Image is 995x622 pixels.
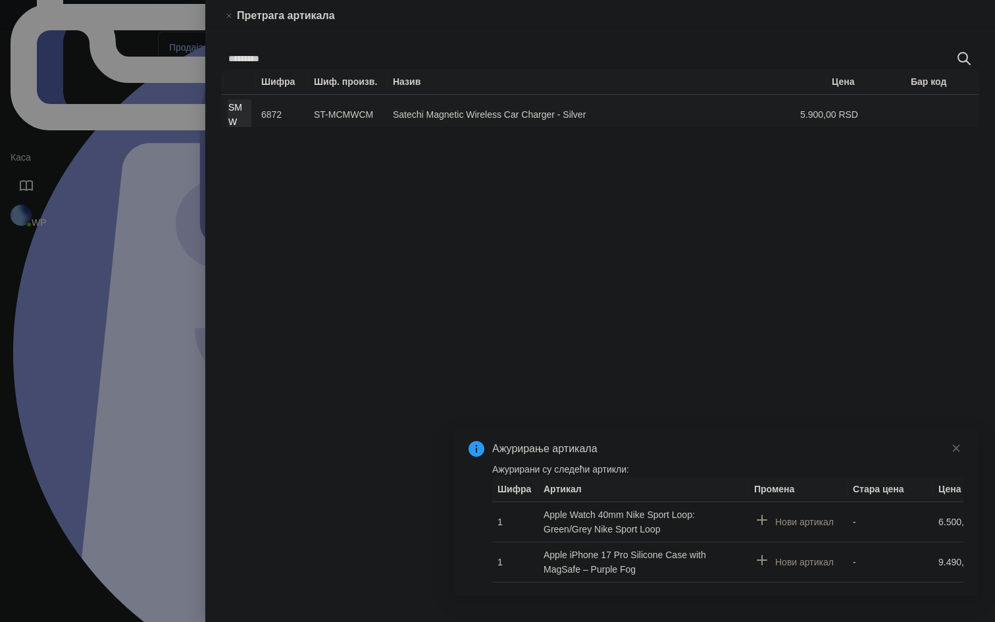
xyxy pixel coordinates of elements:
span: close [952,444,961,453]
a: Close [949,441,963,455]
th: Шифра [256,69,309,95]
div: SMW [228,100,251,129]
td: Apple iPhone 17 Pro Silicone Case with MagSafe – Purple Fog [538,542,749,583]
div: Нови артикал [775,555,834,569]
td: 1 [492,542,538,583]
td: Satechi Magnetic Wireless Car Charger - Silver [388,95,795,135]
th: Шифра [492,477,538,502]
td: 1 [492,502,538,542]
th: Промена [749,477,848,502]
div: Нови артикал [775,515,834,529]
td: 6872 [256,95,309,135]
th: Цена [827,69,906,95]
span: info-circle [469,441,484,457]
th: Назив [388,69,827,95]
td: Apple Watch 40mm Nike Sport Loop: Green/Grey Nike Sport Loop [538,502,749,542]
button: Close [221,8,237,24]
div: Претрага артикала [237,8,979,24]
div: Ажурирани су следећи артикли: [492,462,963,477]
th: Шиф. произв. [309,69,388,95]
th: Стара цена [848,477,933,502]
td: ST-MCMWCM [309,95,388,135]
td: - [848,542,933,583]
td: 5.900,00 RSD [795,95,874,135]
th: Артикал [538,477,749,502]
td: - [848,502,933,542]
div: Ажурирање артикала [492,441,963,457]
